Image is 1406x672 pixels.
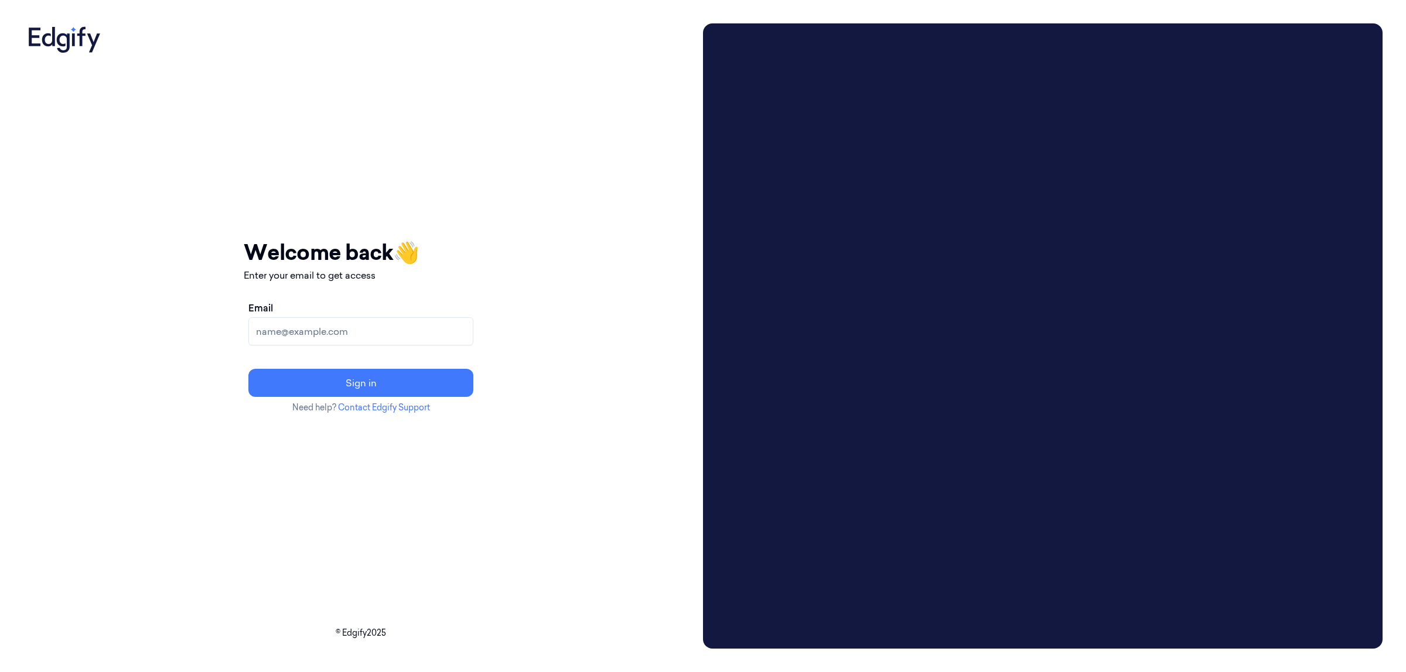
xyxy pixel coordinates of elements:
[338,402,430,413] a: Contact Edgify Support
[244,402,478,414] p: Need help?
[23,627,698,639] p: © Edgify 2025
[244,236,478,268] h1: Welcome back 👋
[248,317,473,345] input: name@example.com
[244,268,478,282] p: Enter your email to get access
[248,369,473,397] button: Sign in
[248,301,273,315] label: Email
